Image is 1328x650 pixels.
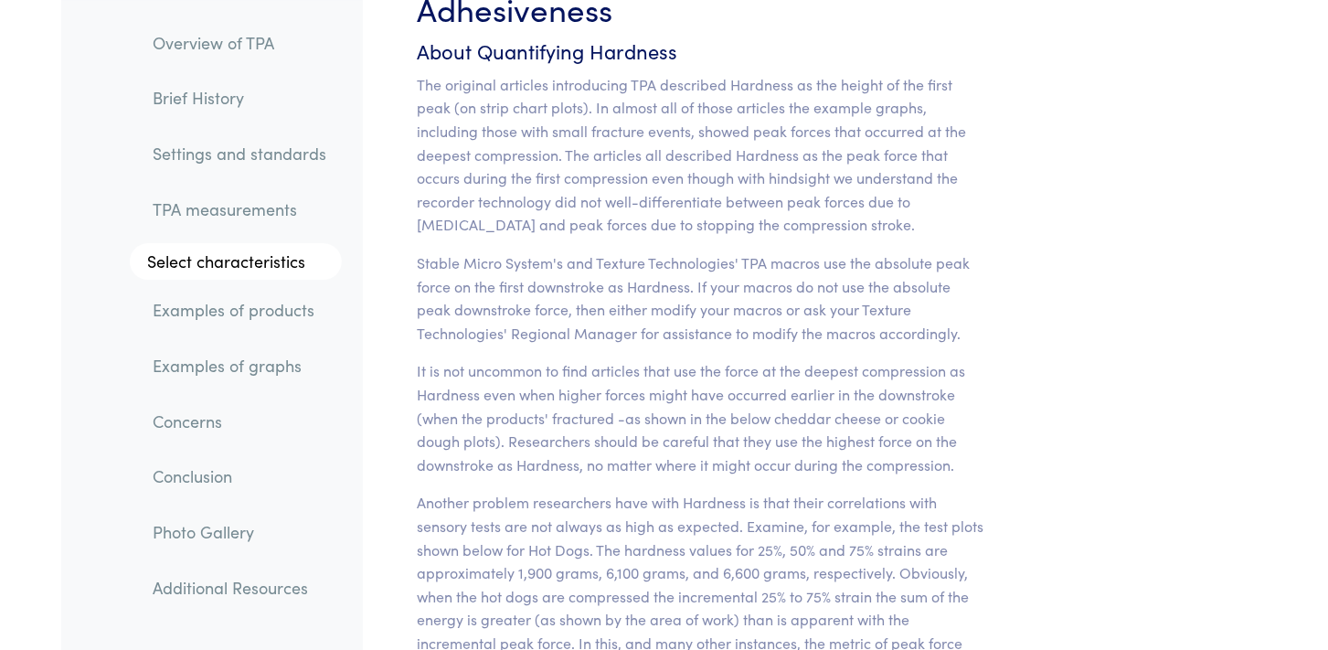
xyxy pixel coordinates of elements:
a: Conclusion [139,456,342,498]
a: Concerns [139,400,342,442]
a: Photo Gallery [139,511,342,553]
h6: About Quantifying Hardness [418,37,987,66]
a: Additional Resources [139,567,342,609]
a: Overview of TPA [139,22,342,64]
a: Examples of graphs [139,345,342,387]
p: The original articles introducing TPA described Hardness as the height of the first peak (on stri... [418,73,987,237]
a: Settings and standards [139,133,342,175]
a: TPA measurements [139,188,342,230]
a: Brief History [139,78,342,120]
a: Select characteristics [130,244,342,281]
p: It is not uncommon to find articles that use the force at the deepest compression as Hardness eve... [418,359,987,476]
a: Examples of products [139,290,342,332]
p: Stable Micro System's and Texture Technologies' TPA macros use the absolute peak force on the fir... [418,251,987,345]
